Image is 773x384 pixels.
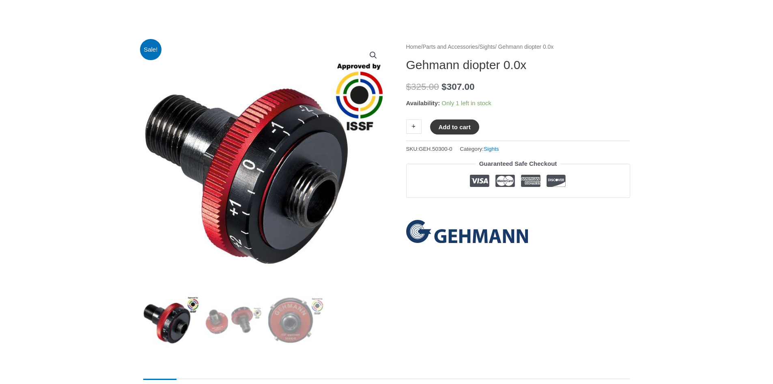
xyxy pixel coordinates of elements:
img: Gehmann diopter 0.0x - Image 2 [205,292,262,348]
a: + [406,119,422,134]
a: View full-screen image gallery [366,48,381,63]
span: Availability: [406,100,440,106]
span: $ [441,82,447,92]
button: Add to cart [430,119,479,135]
span: SKU: [406,144,452,154]
a: Sights [484,146,499,152]
a: Parts and Accessories [422,44,478,50]
span: GEH.50300-0 [419,146,452,152]
span: $ [406,82,411,92]
a: Gehmann [406,220,528,243]
span: Only 1 left in stock [441,100,491,106]
h1: Gehmann diopter 0.0x [406,58,630,72]
iframe: Customer reviews powered by Trustpilot [406,204,630,214]
img: Gehmann diopter 0.0x - Image 3 [268,292,324,348]
bdi: 325.00 [406,82,439,92]
a: Sights [480,44,495,50]
img: Gehmann diopter 0.0x [143,292,200,348]
span: Sale! [140,39,161,61]
span: Category: [460,144,499,154]
a: Home [406,44,421,50]
nav: Breadcrumb [406,42,630,52]
bdi: 307.00 [441,82,474,92]
legend: Guaranteed Safe Checkout [476,158,560,169]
